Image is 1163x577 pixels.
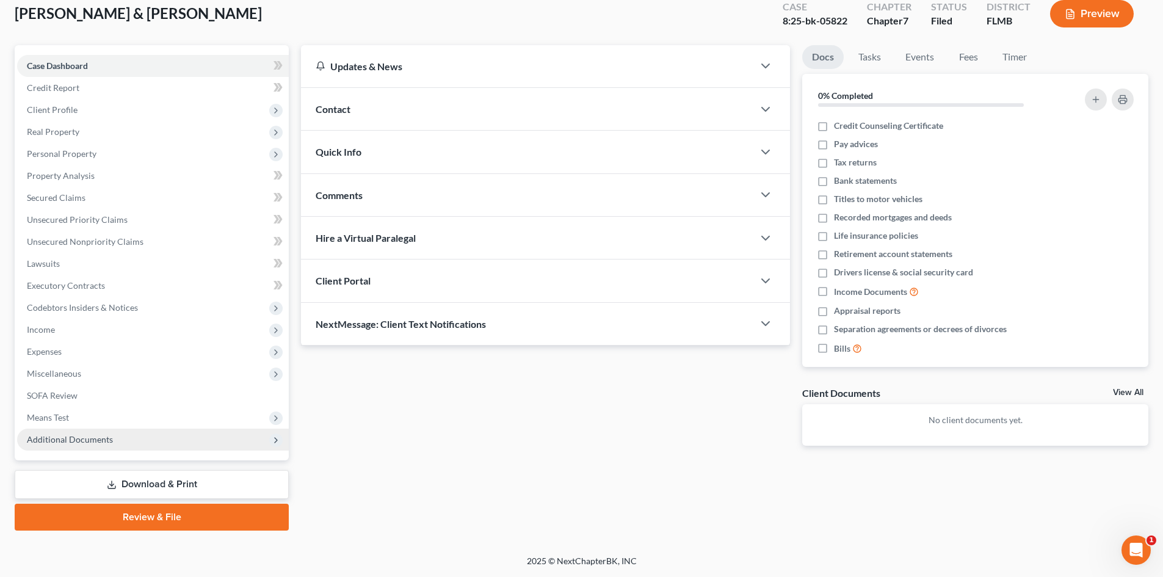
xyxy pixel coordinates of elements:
span: Separation agreements or decrees of divorces [834,323,1007,335]
span: Unsecured Priority Claims [27,214,128,225]
span: Lawsuits [27,258,60,269]
a: Timer [993,45,1037,69]
div: Filed [931,14,967,28]
span: Bills [834,343,850,355]
span: Drivers license & social security card [834,266,973,278]
a: SOFA Review [17,385,289,407]
span: Expenses [27,346,62,357]
a: Download & Print [15,470,289,499]
span: NextMessage: Client Text Notifications [316,318,486,330]
span: Unsecured Nonpriority Claims [27,236,143,247]
span: Codebtors Insiders & Notices [27,302,138,313]
a: Unsecured Priority Claims [17,209,289,231]
span: Client Profile [27,104,78,115]
iframe: Intercom live chat [1121,535,1151,565]
div: 8:25-bk-05822 [783,14,847,28]
span: Hire a Virtual Paralegal [316,232,416,244]
div: Updates & News [316,60,739,73]
span: Retirement account statements [834,248,952,260]
span: Quick Info [316,146,361,158]
a: Executory Contracts [17,275,289,297]
span: Case Dashboard [27,60,88,71]
p: No client documents yet. [812,414,1139,426]
span: Credit Counseling Certificate [834,120,943,132]
a: Unsecured Nonpriority Claims [17,231,289,253]
a: Lawsuits [17,253,289,275]
a: Docs [802,45,844,69]
a: Credit Report [17,77,289,99]
span: 7 [903,15,908,26]
div: FLMB [987,14,1031,28]
span: Life insurance policies [834,230,918,242]
div: 2025 © NextChapterBK, INC [234,555,930,577]
span: Credit Report [27,82,79,93]
span: Pay advices [834,138,878,150]
span: Bank statements [834,175,897,187]
span: Comments [316,189,363,201]
span: Secured Claims [27,192,85,203]
span: 1 [1147,535,1156,545]
span: Real Property [27,126,79,137]
span: Executory Contracts [27,280,105,291]
a: Events [896,45,944,69]
span: Tax returns [834,156,877,169]
span: Means Test [27,412,69,423]
a: Review & File [15,504,289,531]
span: Income [27,324,55,335]
span: Property Analysis [27,170,95,181]
strong: 0% Completed [818,90,873,101]
a: Property Analysis [17,165,289,187]
a: View All [1113,388,1143,397]
span: Client Portal [316,275,371,286]
span: Personal Property [27,148,96,159]
span: Additional Documents [27,434,113,445]
span: [PERSON_NAME] & [PERSON_NAME] [15,4,262,22]
span: Recorded mortgages and deeds [834,211,952,223]
span: Titles to motor vehicles [834,193,922,205]
span: Income Documents [834,286,907,298]
div: Chapter [867,14,911,28]
a: Fees [949,45,988,69]
span: SOFA Review [27,390,78,401]
span: Contact [316,103,350,115]
a: Secured Claims [17,187,289,209]
div: Client Documents [802,386,880,399]
a: Tasks [849,45,891,69]
span: Miscellaneous [27,368,81,379]
span: Appraisal reports [834,305,900,317]
a: Case Dashboard [17,55,289,77]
